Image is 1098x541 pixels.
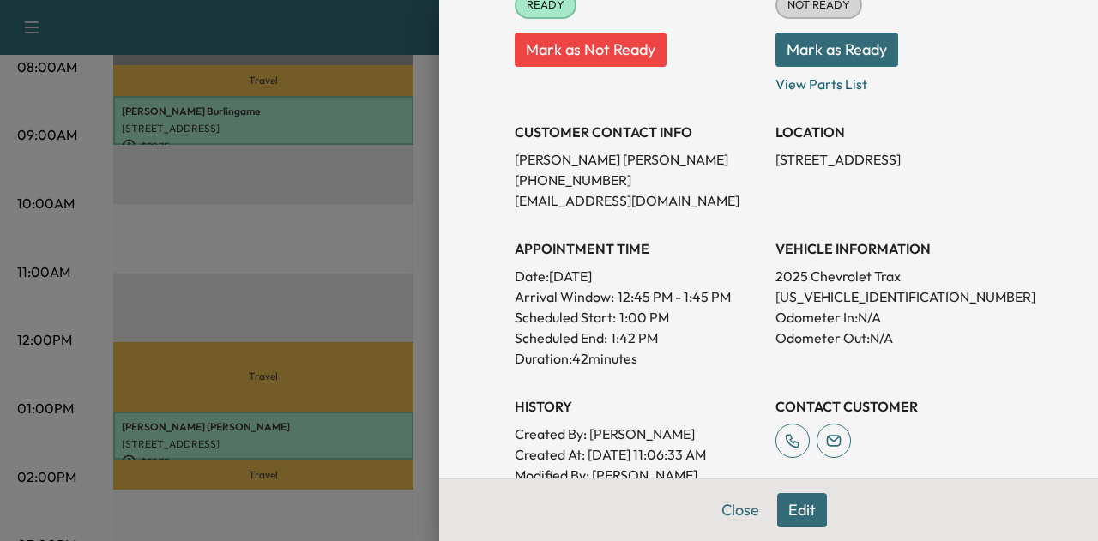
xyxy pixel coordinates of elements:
h3: VEHICLE INFORMATION [775,238,1023,259]
h3: APPOINTMENT TIME [515,238,762,259]
h3: CUSTOMER CONTACT INFO [515,122,762,142]
h3: History [515,396,762,417]
p: [PHONE_NUMBER] [515,170,762,190]
p: [US_VEHICLE_IDENTIFICATION_NUMBER] [775,286,1023,307]
p: [EMAIL_ADDRESS][DOMAIN_NAME] [515,190,762,211]
p: Duration: 42 minutes [515,348,762,369]
span: 12:45 PM - 1:45 PM [618,286,731,307]
p: 1:00 PM [619,307,669,328]
p: Scheduled End: [515,328,607,348]
p: [STREET_ADDRESS] [775,149,1023,170]
p: Arrival Window: [515,286,762,307]
p: Modified By : [PERSON_NAME] [515,465,762,485]
button: Mark as Ready [775,33,898,67]
p: Scheduled Start: [515,307,616,328]
h3: CONTACT CUSTOMER [775,396,1023,417]
button: Edit [777,493,827,527]
button: Mark as Not Ready [515,33,667,67]
button: Close [710,493,770,527]
p: Odometer Out: N/A [775,328,1023,348]
p: Created At : [DATE] 11:06:33 AM [515,444,762,465]
p: 1:42 PM [611,328,658,348]
p: View Parts List [775,67,1023,94]
p: Date: [DATE] [515,266,762,286]
p: 2025 Chevrolet Trax [775,266,1023,286]
p: [PERSON_NAME] [PERSON_NAME] [515,149,762,170]
p: Created By : [PERSON_NAME] [515,424,762,444]
p: Odometer In: N/A [775,307,1023,328]
h3: LOCATION [775,122,1023,142]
